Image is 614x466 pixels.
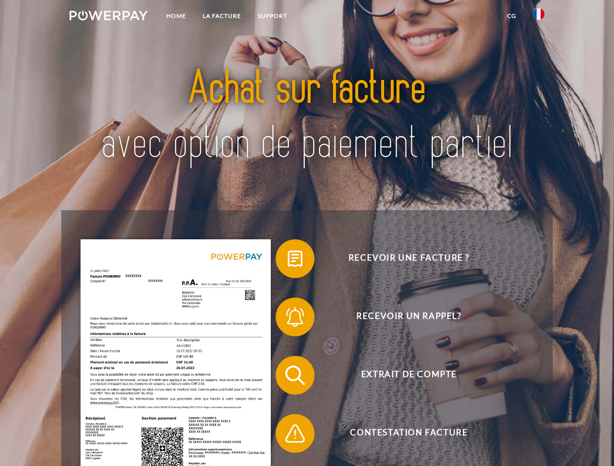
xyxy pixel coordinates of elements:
[70,11,148,20] img: logo-powerpay-white.svg
[158,7,194,25] a: Home
[276,414,528,453] button: Contestation Facture
[283,247,307,271] img: qb_bill.svg
[276,298,528,336] button: Recevoir un rappel?
[249,7,296,25] a: Support
[499,7,525,25] a: CG
[194,7,249,25] a: LA FACTURE
[283,421,307,446] img: qb_warning.svg
[533,8,544,20] img: fr
[283,363,307,387] img: qb_search.svg
[276,356,528,395] button: Extrait de compte
[93,47,521,186] img: title-powerpay_fr.svg
[290,239,528,278] span: Recevoir une facture ?
[290,356,528,395] span: Extrait de compte
[276,239,528,278] button: Recevoir une facture ?
[290,414,528,453] span: Contestation Facture
[283,305,307,329] img: qb_bell.svg
[290,298,528,336] span: Recevoir un rappel?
